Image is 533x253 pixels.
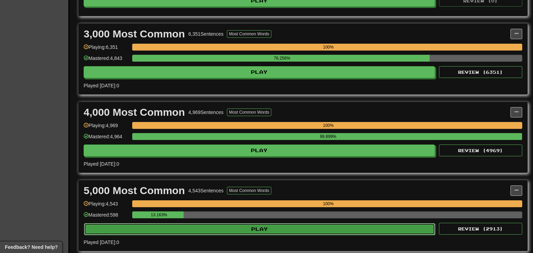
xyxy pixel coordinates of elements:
[84,185,185,196] div: 5,000 Most Common
[84,44,129,55] div: Playing: 6,351
[227,30,271,38] button: Most Common Words
[134,211,184,218] div: 13.163%
[134,133,522,140] div: 99.899%
[439,145,522,156] button: Review (4969)
[439,66,522,78] button: Review (6351)
[134,200,522,207] div: 100%
[84,83,119,88] span: Played [DATE]: 0
[84,29,185,39] div: 3,000 Most Common
[134,55,430,62] div: 76.256%
[84,145,435,156] button: Play
[84,107,185,117] div: 4,000 Most Common
[84,211,129,223] div: Mastered: 598
[134,44,522,51] div: 100%
[84,66,435,78] button: Play
[5,244,58,251] span: Open feedback widget
[84,200,129,212] div: Playing: 4,543
[227,108,271,116] button: Most Common Words
[188,30,223,37] div: 6,351 Sentences
[84,239,119,245] span: Played [DATE]: 0
[84,133,129,145] div: Mastered: 4,964
[439,223,522,235] button: Review (2913)
[84,223,435,235] button: Play
[227,187,271,194] button: Most Common Words
[134,122,522,129] div: 100%
[84,122,129,133] div: Playing: 4,969
[188,109,223,116] div: 4,969 Sentences
[84,161,119,167] span: Played [DATE]: 0
[188,187,223,194] div: 4,543 Sentences
[84,55,129,66] div: Mastered: 4,843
